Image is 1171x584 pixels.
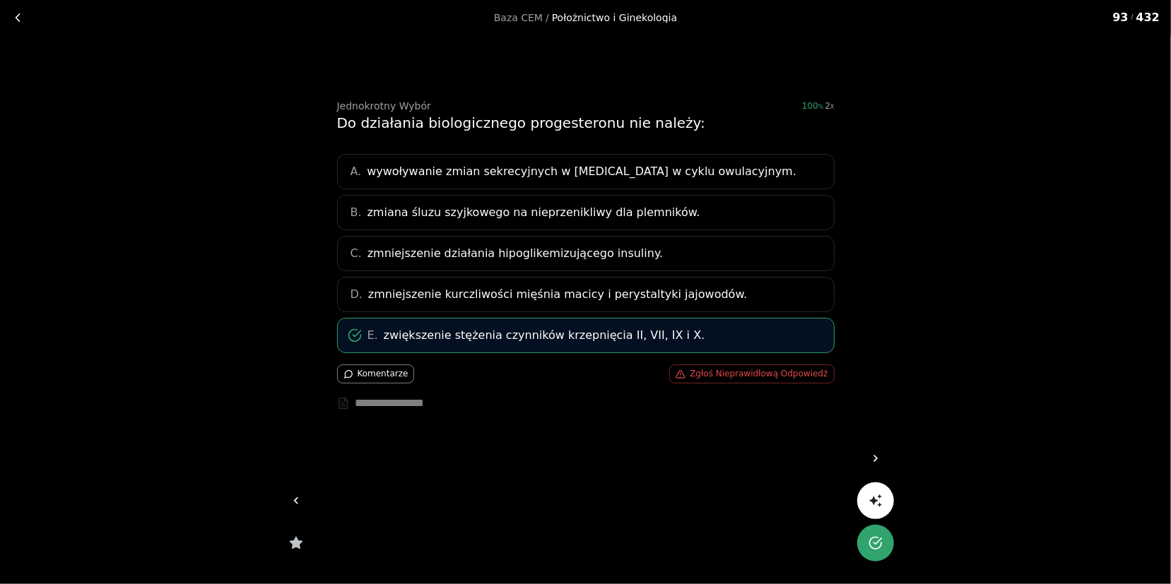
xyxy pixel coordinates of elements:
span: 100 [802,101,824,111]
span: wywoływanie zmian sekrecyjnych w [MEDICAL_DATA] w cyklu owulacyjnym. [367,163,796,180]
span: D. [351,286,363,303]
span: A. [351,163,362,180]
span: zmniejszenie działania hipoglikemizującego insuliny. [367,245,664,262]
div: Do działania biologicznego progesteronu nie należy: [337,114,835,131]
div: Położnictwo i Ginekologia [552,13,677,23]
span: zwiększenie stężenia czynników krzepnięcia II, VII, IX i X. [384,327,705,344]
span: zmniejszenie kurczliwości mięśnia macicy i perystaltyki jajowodów. [368,286,747,303]
span: C. [351,245,362,262]
div: 93 432 [1112,9,1165,26]
div: D.zmniejszenie kurczliwości mięśnia macicy i perystaltyki jajowodów. [337,277,835,312]
div: C.zmniejszenie działania hipoglikemizującego insuliny. [337,236,835,271]
button: Komentarze [337,364,415,383]
div: A.wywoływanie zmian sekrecyjnych w [MEDICAL_DATA] w cyklu owulacyjnym. [337,154,835,189]
div: Jednokrotny Wybór [337,101,431,111]
span: zmiana śluzu szyjkowego na nieprzenikliwy dla plemników. [367,204,700,221]
div: E.zwiększenie stężenia czynników krzepnięcia II, VII, IX i X. [337,318,835,353]
span: / [546,13,549,23]
div: B.zmiana śluzu szyjkowego na nieprzenikliwy dla plemników. [337,195,835,230]
span: B. [351,204,362,221]
a: Baza CEM [494,13,543,23]
div: 100% [802,101,835,111]
div: 2 [825,101,834,111]
span: E. [367,327,378,344]
span: / [1131,9,1134,26]
button: Zgłoś Nieprawidłową Odpowiedź [669,364,834,383]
